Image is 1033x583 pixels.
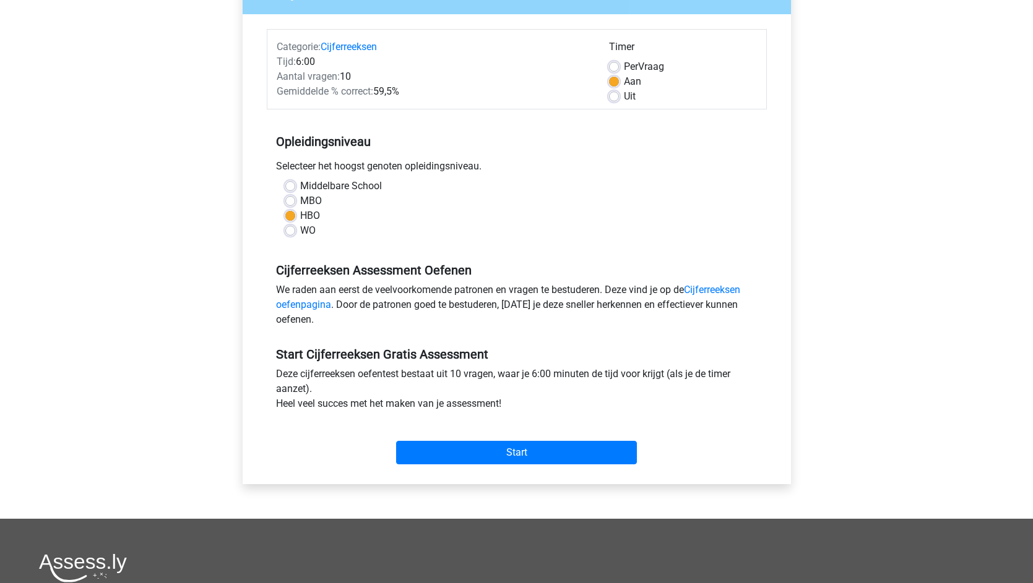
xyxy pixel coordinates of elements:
[276,347,758,362] h5: Start Cijferreeksen Gratis Assessment
[267,54,600,69] div: 6:00
[277,70,340,82] span: Aantal vragen:
[276,263,758,278] h5: Cijferreeksen Assessment Oefenen
[624,61,638,72] span: Per
[276,129,758,154] h5: Opleidingsniveau
[396,441,637,464] input: Start
[300,179,382,194] label: Middelbare School
[300,194,322,208] label: MBO
[277,41,321,53] span: Categorie:
[624,89,636,104] label: Uit
[39,553,127,582] img: Assessly logo
[609,40,757,59] div: Timer
[267,69,600,84] div: 10
[267,283,767,332] div: We raden aan eerst de veelvoorkomende patronen en vragen te bestuderen. Deze vind je op de . Door...
[624,59,664,74] label: Vraag
[321,41,377,53] a: Cijferreeksen
[300,208,320,223] label: HBO
[277,85,373,97] span: Gemiddelde % correct:
[624,74,641,89] label: Aan
[277,56,296,67] span: Tijd:
[300,223,316,238] label: WO
[267,84,600,99] div: 59,5%
[267,159,767,179] div: Selecteer het hoogst genoten opleidingsniveau.
[267,367,767,416] div: Deze cijferreeksen oefentest bestaat uit 10 vragen, waar je 6:00 minuten de tijd voor krijgt (als...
